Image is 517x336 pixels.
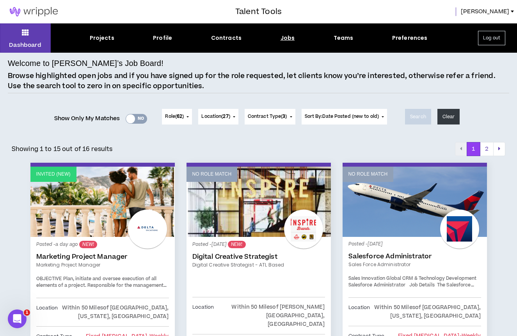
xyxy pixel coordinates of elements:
[153,34,172,42] div: Profile
[478,31,505,45] button: Log out
[36,261,169,268] a: Marketing Project Manager
[348,252,481,260] a: Salesforce Administrator
[392,34,428,42] div: Preferences
[90,34,114,42] div: Projects
[54,113,120,124] span: Show Only My Matches
[348,171,388,178] p: No Role Match
[12,144,113,154] p: Showing 1 to 15 out of 16 results
[348,282,406,288] strong: Salesforce Administrator
[192,253,325,261] a: Digital Creative Strategist
[192,261,325,268] a: Digital Creative Strategist - ATL Based
[245,109,295,124] button: Contract Type(3)
[455,142,505,156] nav: pagination
[480,142,494,156] button: 2
[36,171,71,178] p: Invited (new)
[192,171,232,178] p: No Role Match
[302,109,387,124] button: Sort By:Date Posted (new to old)
[24,309,30,316] span: 1
[8,71,509,91] p: Browse highlighted open jobs and if you have signed up for the role requested, let clients know y...
[165,113,184,120] span: Role ( )
[36,276,62,282] span: OBJECTIVE
[348,241,481,248] p: Posted - [DATE]
[162,109,192,124] button: Role(62)
[36,241,169,248] p: Posted - a day ago
[228,241,245,248] sup: NEW!
[36,276,168,316] span: Plan, initiate and oversee execution of all elements of a project. Responsible for the management...
[248,113,287,120] span: Contract Type ( )
[437,109,460,124] button: Clear
[386,275,476,282] strong: Global CRM & Technology Development
[201,113,230,120] span: Location ( )
[192,241,325,248] p: Posted - [DATE]
[370,303,481,320] p: Within 50 Miles of [GEOGRAPHIC_DATA], [US_STATE], [GEOGRAPHIC_DATA]
[214,303,325,329] p: Within 50 Miles of [PERSON_NAME][GEOGRAPHIC_DATA], [GEOGRAPHIC_DATA]
[461,7,509,16] span: [PERSON_NAME]
[282,113,285,120] span: 3
[198,109,238,124] button: Location(27)
[187,167,331,237] a: No Role Match
[211,34,242,42] div: Contracts
[8,57,163,69] h4: Welcome to [PERSON_NAME]’s Job Board!
[343,167,487,237] a: No Role Match
[36,253,169,261] a: Marketing Project Manager
[192,303,214,329] p: Location
[8,309,27,328] iframe: Intercom live chat
[79,241,97,248] sup: NEW!
[9,41,41,49] p: Dashboard
[235,6,282,18] h3: Talent Tools
[348,303,370,320] p: Location
[409,282,435,288] strong: Job Details
[467,142,480,156] button: 1
[36,304,58,321] p: Location
[223,113,228,120] span: 27
[348,261,481,268] a: Sales Force Administrator
[334,34,354,42] div: Teams
[177,113,182,120] span: 62
[58,304,169,321] p: Within 50 Miles of [GEOGRAPHIC_DATA], [US_STATE], [GEOGRAPHIC_DATA]
[348,275,386,282] strong: Sales Innovation
[30,167,175,237] a: Invited (new)
[405,109,431,124] button: Search
[305,113,379,120] span: Sort By: Date Posted (new to old)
